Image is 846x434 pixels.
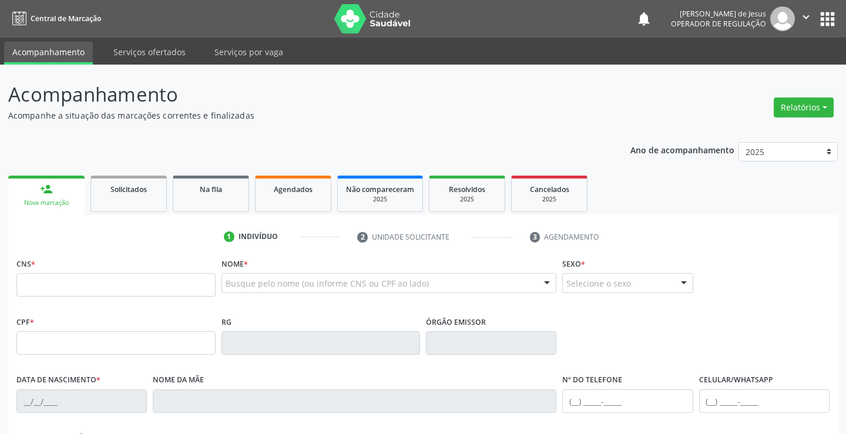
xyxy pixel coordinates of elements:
a: Central de Marcação [8,9,101,28]
p: Ano de acompanhamento [630,142,734,157]
a: Serviços ofertados [105,42,194,62]
a: Acompanhamento [4,42,93,65]
span: Central de Marcação [31,14,101,23]
label: CNS [16,255,35,273]
span: Agendados [274,184,313,194]
div: Indivíduo [239,231,278,242]
span: Na fila [200,184,222,194]
span: Solicitados [110,184,147,194]
label: CPF [16,313,34,331]
label: Data de nascimento [16,371,100,389]
div: 2025 [520,195,579,204]
div: 1 [224,231,234,242]
span: Selecione o sexo [566,277,631,290]
p: Acompanhamento [8,80,589,109]
label: Nome da mãe [153,371,204,389]
i:  [800,11,813,23]
div: Nova marcação [16,199,76,207]
button: apps [817,9,838,29]
label: Nº do Telefone [562,371,622,389]
div: [PERSON_NAME] de Jesus [671,9,766,19]
input: (__) _____-_____ [699,389,830,413]
input: __/__/____ [16,389,147,413]
label: Sexo [562,255,585,273]
label: RG [221,313,231,331]
button: Relatórios [774,97,834,117]
button:  [795,6,817,31]
div: 2025 [346,195,414,204]
span: Não compareceram [346,184,414,194]
img: img [770,6,795,31]
div: person_add [40,183,53,196]
span: Operador de regulação [671,19,766,29]
input: (__) _____-_____ [562,389,693,413]
span: Cancelados [530,184,569,194]
a: Serviços por vaga [206,42,291,62]
div: 2025 [438,195,496,204]
p: Acompanhe a situação das marcações correntes e finalizadas [8,109,589,122]
label: Celular/WhatsApp [699,371,773,389]
label: Nome [221,255,248,273]
span: Resolvidos [449,184,485,194]
button: notifications [636,11,652,27]
label: Órgão emissor [426,313,486,331]
span: Busque pelo nome (ou informe CNS ou CPF ao lado) [226,277,429,290]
